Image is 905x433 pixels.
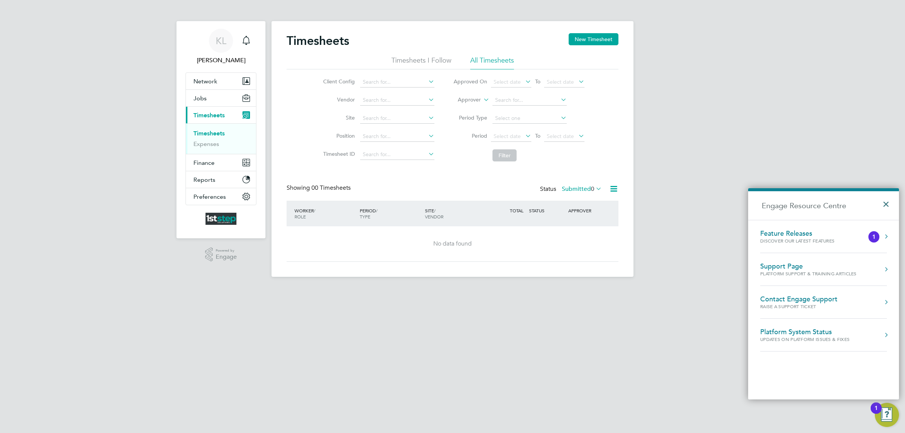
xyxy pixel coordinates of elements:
[321,132,355,139] label: Position
[360,95,434,106] input: Search for...
[748,188,899,399] div: Engage Resource Centre
[569,33,618,45] button: New Timesheet
[360,77,434,88] input: Search for...
[193,78,217,85] span: Network
[294,240,611,248] div: No data found
[760,262,857,270] div: Support Page
[510,207,523,213] span: TOTAL
[492,95,567,106] input: Search for...
[875,403,899,427] button: Open Resource Center, 1 new notification
[425,213,443,220] span: VENDOR
[447,96,481,104] label: Approver
[760,238,850,244] div: Discover our latest features
[314,207,315,213] span: /
[494,133,521,140] span: Select date
[193,159,215,166] span: Finance
[453,78,487,85] label: Approved On
[186,154,256,171] button: Finance
[591,185,594,193] span: 0
[216,36,226,46] span: KL
[540,184,603,195] div: Status
[376,207,377,213] span: /
[360,213,370,220] span: TYPE
[547,133,574,140] span: Select date
[882,193,893,210] button: Close
[748,191,899,220] h2: Engage Resource Centre
[295,213,306,220] span: ROLE
[193,112,225,119] span: Timesheets
[492,113,567,124] input: Select one
[321,114,355,121] label: Site
[321,150,355,157] label: Timesheet ID
[186,73,256,89] button: Network
[186,123,256,154] div: Timesheets
[193,140,219,147] a: Expenses
[186,107,256,123] button: Timesheets
[311,184,351,192] span: 00 Timesheets
[391,56,451,69] li: Timesheets I Follow
[760,270,857,277] div: Platform Support & Training Articles
[423,204,488,223] div: SITE
[760,295,838,303] div: Contact Engage Support
[193,130,225,137] a: Timesheets
[186,188,256,205] button: Preferences
[293,204,358,223] div: WORKER
[874,408,878,418] div: 1
[186,213,256,225] a: Go to home page
[453,114,487,121] label: Period Type
[527,204,566,217] div: STATUS
[494,78,521,85] span: Select date
[547,78,574,85] span: Select date
[193,176,215,183] span: Reports
[760,229,850,238] div: Feature Releases
[533,131,543,141] span: To
[760,328,865,336] div: Platform System Status
[176,21,265,238] nav: Main navigation
[760,336,865,342] div: Updates on Platform Issues & Fixes
[193,95,207,102] span: Jobs
[360,149,434,160] input: Search for...
[193,193,226,200] span: Preferences
[434,207,436,213] span: /
[216,247,237,254] span: Powered by
[205,247,237,262] a: Powered byEngage
[287,184,352,192] div: Showing
[186,90,256,106] button: Jobs
[186,171,256,188] button: Reports
[321,78,355,85] label: Client Config
[492,149,517,161] button: Filter
[562,185,602,193] label: Submitted
[358,204,423,223] div: PERIOD
[186,56,256,65] span: Kerrie Letchford
[287,33,349,48] h2: Timesheets
[566,204,606,217] div: APPROVER
[760,303,838,310] div: Raise a Support Ticket
[470,56,514,69] li: All Timesheets
[453,132,487,139] label: Period
[533,77,543,86] span: To
[186,29,256,65] a: KL[PERSON_NAME]
[321,96,355,103] label: Vendor
[360,113,434,124] input: Search for...
[216,254,237,260] span: Engage
[206,213,236,225] img: 1ststepsolutions-logo-retina.png
[360,131,434,142] input: Search for...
